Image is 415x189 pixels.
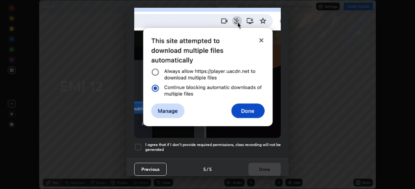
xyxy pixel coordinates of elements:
[203,166,206,173] h4: 5
[134,163,167,176] button: Previous
[207,166,208,173] h4: /
[209,166,212,173] h4: 5
[145,142,281,152] h5: I agree that if I don't provide required permissions, class recording will not be generated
